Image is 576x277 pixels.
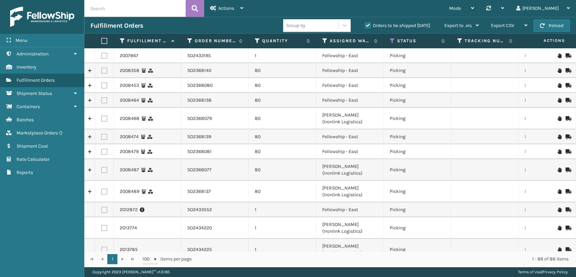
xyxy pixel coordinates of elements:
i: On Hold [557,83,561,88]
i: On Hold [557,226,561,230]
i: Mark as Shipped [566,168,570,172]
span: Rate Calculator [17,156,50,162]
i: On Hold [557,168,561,172]
a: 2008474 [120,133,139,140]
i: Mark as Shipped [566,98,570,103]
label: Assigned Warehouse [330,38,371,44]
a: SO2368139 [187,133,211,140]
td: Picking [384,93,451,108]
label: Quantity [262,38,303,44]
td: Fellowship - East [316,63,384,78]
td: 80 [249,63,316,78]
a: 2013774 [120,225,137,231]
a: SO2368077 [187,167,212,173]
div: | [518,267,568,277]
td: [PERSON_NAME] (Ironlink Logistics) [316,239,384,260]
td: 1 [249,217,316,239]
i: On Hold [557,116,561,121]
a: 1 [107,254,117,264]
td: 80 [249,129,316,144]
a: SO2368140 [187,67,211,74]
i: Mark as Shipped [566,207,570,212]
span: Containers [17,104,40,109]
a: SO2368079 [187,115,212,122]
td: Fellowship - East [316,144,384,159]
span: Menu [16,37,27,43]
i: Mark as Shipped [566,226,570,230]
a: Terms of Use [518,270,541,274]
td: 80 [249,144,316,159]
td: [PERSON_NAME] (Ironlink Logistics) [316,181,384,202]
span: 100 [142,256,153,262]
a: SO2434220 [187,225,212,231]
i: On Hold [557,68,561,73]
a: 2008487 [120,167,139,173]
td: 1 [249,239,316,260]
td: 80 [249,159,316,181]
div: 1 - 86 of 86 items [201,256,569,262]
i: Mark as Shipped [566,247,570,252]
a: SO2433195 [187,52,211,59]
a: 2008479 [120,148,139,155]
td: [PERSON_NAME] (Ironlink Logistics) [316,159,384,181]
td: Fellowship - East [316,93,384,108]
a: 2008489 [120,188,139,195]
label: Tracking Number [465,38,505,44]
i: On Hold [557,98,561,103]
span: Shipment Cost [17,143,48,149]
td: Fellowship - East [316,202,384,217]
a: 2013785 [120,246,138,253]
td: Picking [384,159,451,181]
i: On Hold [557,53,561,58]
i: Mark as Shipped [566,116,570,121]
a: 2008464 [120,97,139,104]
a: 2008468 [120,115,139,122]
td: Picking [384,48,451,63]
label: Fulfillment Order Id [127,38,168,44]
span: Export CSV [491,23,514,28]
td: Picking [384,239,451,260]
a: SO2368137 [187,188,211,195]
span: Administration [17,51,49,57]
span: Marketplace Orders [17,130,58,136]
i: Mark as Shipped [566,134,570,139]
span: Inventory [17,64,36,70]
td: [PERSON_NAME] (Ironlink Logistics) [316,217,384,239]
a: SO2434225 [187,246,212,253]
i: Mark as Shipped [566,149,570,154]
span: Reports [17,170,33,175]
img: logo [10,7,74,27]
div: Group by [286,22,305,29]
td: Fellowship - East [316,129,384,144]
td: Picking [384,202,451,217]
td: Picking [384,63,451,78]
label: Status [397,38,438,44]
td: Picking [384,129,451,144]
td: 1 [249,202,316,217]
td: Picking [384,144,451,159]
span: Export to .xls [444,23,472,28]
td: 80 [249,78,316,93]
td: 80 [249,108,316,129]
a: 2007867 [120,52,138,59]
span: Fulfillment Orders [17,77,55,83]
a: 2008453 [120,82,139,89]
td: Picking [384,78,451,93]
i: On Hold [557,149,561,154]
a: Privacy Policy [542,270,568,274]
p: Copyright 2023 [PERSON_NAME]™ v 1.0.185 [92,267,170,277]
td: 80 [249,93,316,108]
span: items per page [142,254,192,264]
span: Actions [218,5,234,11]
a: 2008358 [120,67,139,74]
i: On Hold [557,207,561,212]
i: Mark as Shipped [566,83,570,88]
button: Reload [533,20,570,32]
a: 2012872 [120,206,138,213]
span: Actions [522,35,569,46]
h3: Fulfillment Orders [90,22,143,30]
i: On Hold [557,247,561,252]
span: Batches [17,117,34,123]
label: Orders to be shipped [DATE] [365,23,430,28]
td: 1 [249,48,316,63]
